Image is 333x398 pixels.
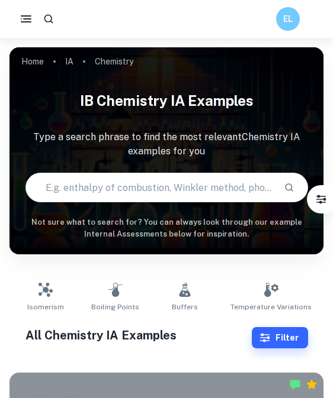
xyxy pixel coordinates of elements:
[276,7,300,31] button: EL
[309,187,333,211] button: Filter
[91,302,139,312] span: Boiling Points
[25,326,252,344] h1: All Chemistry IA Examples
[172,302,198,312] span: Buffers
[95,55,133,68] p: Chemistry
[26,171,274,204] input: E.g. enthalpy of combustion, Winkler method, phosphate and temperature...
[9,216,324,241] h6: Not sure what to search for? You can always look through our example Internal Assessments below f...
[289,378,301,390] img: Marked
[279,177,299,198] button: Search
[252,327,308,348] button: Filter
[230,302,312,312] span: Temperature Variations
[65,53,73,70] a: IA
[27,302,64,312] span: Isomerism
[9,85,324,116] h1: IB Chemistry IA examples
[281,12,295,25] h6: EL
[306,378,318,390] div: Premium
[9,130,324,158] p: Type a search phrase to find the most relevant Chemistry IA examples for you
[21,53,44,70] a: Home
